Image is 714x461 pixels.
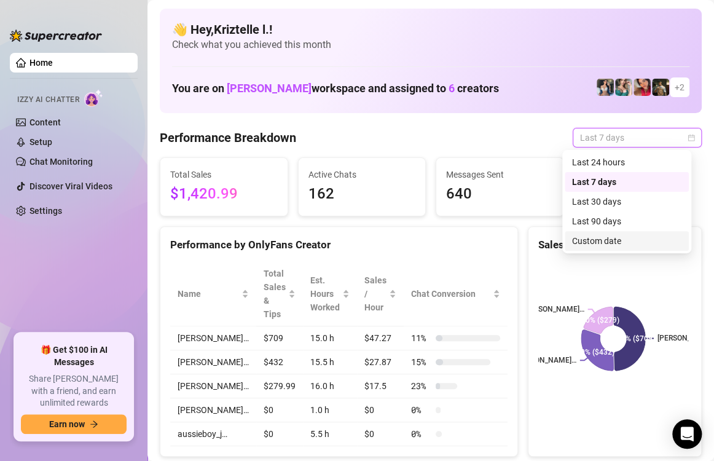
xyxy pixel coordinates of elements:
[256,350,303,374] td: $432
[357,350,404,374] td: $27.87
[256,398,303,422] td: $0
[308,183,416,206] span: 162
[357,262,404,326] th: Sales / Hour
[310,274,340,314] div: Est. Hours Worked
[615,79,632,96] img: Zaddy
[446,168,554,181] span: Messages Sent
[522,305,584,313] text: [PERSON_NAME]…
[49,419,85,429] span: Earn now
[29,181,112,191] a: Discover Viral Videos
[411,331,431,345] span: 11 %
[580,128,694,147] span: Last 7 days
[178,287,239,301] span: Name
[172,38,689,52] span: Check what you achieved this month
[364,274,386,314] span: Sales / Hour
[170,237,508,253] div: Performance by OnlyFans Creator
[303,350,357,374] td: 15.5 h
[21,414,127,434] button: Earn nowarrow-right
[10,30,102,42] img: logo-BBDzfeDw.svg
[256,374,303,398] td: $279.99
[256,422,303,446] td: $0
[172,82,499,95] h1: You are on workspace and assigned to creators
[572,156,681,169] div: Last 24 hours
[572,234,681,248] div: Custom date
[565,211,689,231] div: Last 90 days
[565,152,689,172] div: Last 24 hours
[29,206,62,216] a: Settings
[90,420,98,428] span: arrow-right
[688,134,695,141] span: calendar
[572,175,681,189] div: Last 7 days
[170,350,256,374] td: [PERSON_NAME]…
[303,374,357,398] td: 16.0 h
[21,373,127,409] span: Share [PERSON_NAME] with a friend, and earn unlimited rewards
[170,326,256,350] td: [PERSON_NAME]…
[17,94,79,106] span: Izzy AI Chatter
[449,82,455,95] span: 6
[675,81,685,94] span: + 2
[29,137,52,147] a: Setup
[411,427,431,441] span: 0 %
[411,379,431,393] span: 23 %
[357,374,404,398] td: $17.5
[565,192,689,211] div: Last 30 days
[256,262,303,326] th: Total Sales & Tips
[172,21,689,38] h4: 👋 Hey, Kriztelle l. !
[29,157,93,167] a: Chat Monitoring
[514,356,576,364] text: [PERSON_NAME]…
[170,398,256,422] td: [PERSON_NAME]…
[308,168,416,181] span: Active Chats
[264,267,286,321] span: Total Sales & Tips
[170,374,256,398] td: [PERSON_NAME]…
[538,237,691,253] div: Sales by OnlyFans Creator
[357,398,404,422] td: $0
[29,58,53,68] a: Home
[170,422,256,446] td: aussieboy_j…
[170,262,256,326] th: Name
[411,403,431,417] span: 0 %
[170,183,278,206] span: $1,420.99
[634,79,651,96] img: Vanessa
[446,183,554,206] span: 640
[303,422,357,446] td: 5.5 h
[652,79,669,96] img: Tony
[411,355,431,369] span: 15 %
[404,262,508,326] th: Chat Conversion
[160,129,296,146] h4: Performance Breakdown
[572,195,681,208] div: Last 30 days
[357,326,404,350] td: $47.27
[572,215,681,228] div: Last 90 days
[21,344,127,368] span: 🎁 Get $100 in AI Messages
[227,82,312,95] span: [PERSON_NAME]
[672,419,702,449] div: Open Intercom Messenger
[303,326,357,350] td: 15.0 h
[303,398,357,422] td: 1.0 h
[256,326,303,350] td: $709
[170,168,278,181] span: Total Sales
[29,117,61,127] a: Content
[411,287,490,301] span: Chat Conversion
[357,422,404,446] td: $0
[84,89,103,107] img: AI Chatter
[565,172,689,192] div: Last 7 days
[565,231,689,251] div: Custom date
[597,79,614,96] img: Katy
